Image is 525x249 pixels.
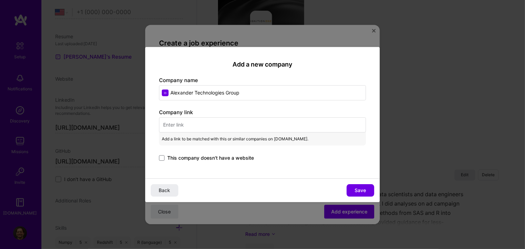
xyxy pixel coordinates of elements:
label: Company name [159,77,198,83]
input: Enter name [159,85,366,100]
span: Save [355,187,366,194]
input: Enter link [159,117,366,132]
button: Save [347,184,374,197]
button: Back [151,184,178,197]
h2: Add a new company [159,61,366,68]
span: Back [159,187,170,194]
span: This company doesn't have a website [167,155,254,161]
label: Company link [159,109,193,116]
span: Add a link to be matched with this or similar companies on [DOMAIN_NAME]. [162,135,308,143]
